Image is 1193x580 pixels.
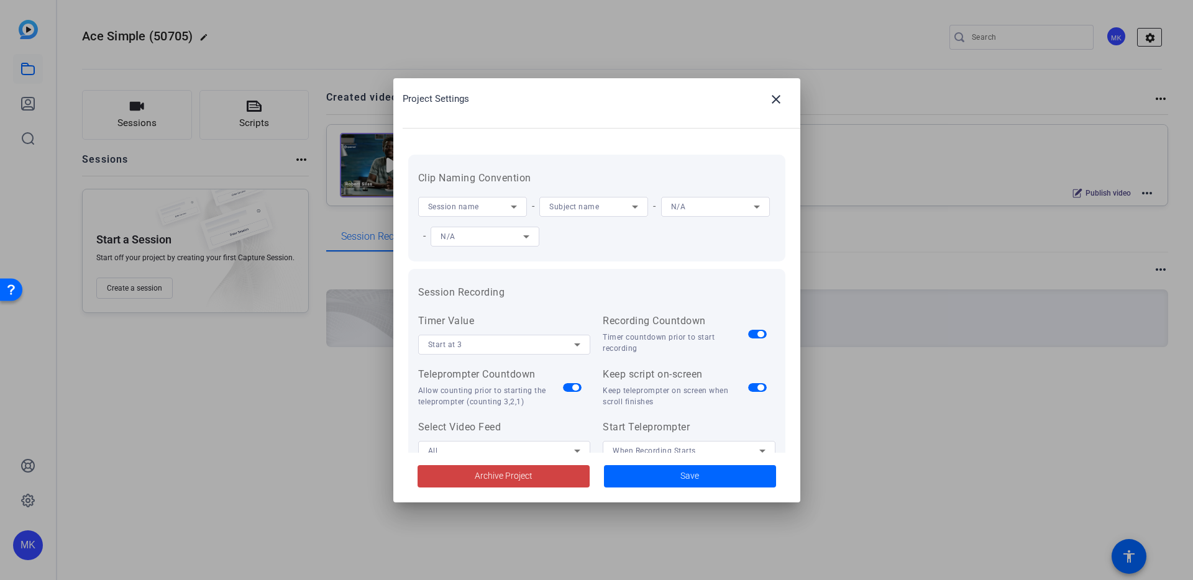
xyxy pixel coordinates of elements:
[603,367,748,382] div: Keep script on-screen
[680,469,699,483] span: Save
[769,92,784,107] mat-icon: close
[603,385,748,407] div: Keep teleprompter on screen when scroll finishes
[603,314,748,329] div: Recording Countdown
[418,285,775,300] h3: Session Recording
[549,202,599,211] span: Subject name
[403,84,800,114] div: Project Settings
[428,340,462,349] span: Start at 3
[603,420,775,435] div: Start Teleprompter
[418,420,591,435] div: Select Video Feed
[441,232,455,241] span: N/A
[418,385,564,407] div: Allow counting prior to starting the teleprompter (counting 3,2,1)
[418,230,431,242] span: -
[428,446,438,455] span: All
[603,332,748,354] div: Timer countdown prior to start recording
[428,202,479,211] span: Session name
[418,465,590,487] button: Archive Project
[475,469,533,483] span: Archive Project
[418,367,564,382] div: Teleprompter Countdown
[527,200,540,212] span: -
[418,171,775,186] h3: Clip Naming Convention
[604,465,776,487] button: Save
[613,446,696,455] span: When Recording Starts
[648,200,661,212] span: -
[418,314,591,329] div: Timer Value
[671,202,686,211] span: N/A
